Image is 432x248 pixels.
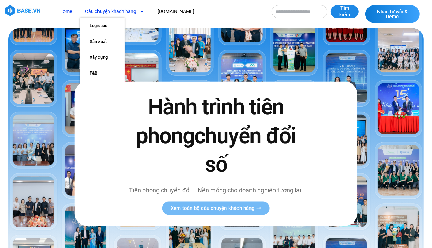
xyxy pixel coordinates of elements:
span: chuyển đổi số [195,123,296,177]
span: Nhận tư vấn & Demo [372,9,413,19]
nav: Menu [54,5,265,18]
a: Xem toàn bộ câu chuyện khách hàng [162,202,270,215]
span: Xem toàn bộ câu chuyện khách hàng [171,206,255,211]
h2: Hành trình tiên phong [128,93,304,179]
a: F&B [80,65,125,81]
p: Tiên phong chuyển đổi – Nền móng cho doanh nghiệp tương lai. [128,185,304,195]
button: Tìm kiếm [331,5,359,18]
a: [DOMAIN_NAME] [152,5,199,18]
a: Câu chuyện khách hàng [80,5,150,18]
a: Home [54,5,77,18]
a: Xây dựng [80,49,125,65]
ul: Câu chuyện khách hàng [80,18,125,128]
a: Logistics [80,18,125,34]
a: Nhận tư vấn & Demo [365,5,420,23]
a: Dược [80,81,125,97]
span: Tìm kiếm [338,5,352,18]
a: Sản xuất [80,34,125,49]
